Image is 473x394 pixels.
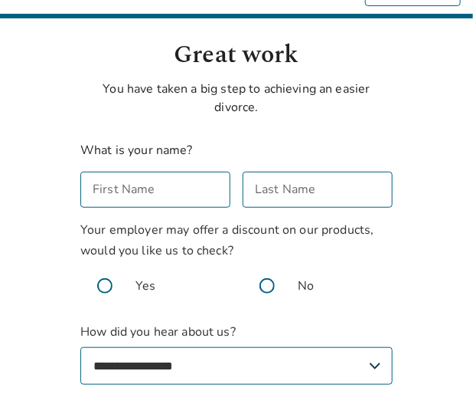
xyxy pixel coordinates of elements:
span: Yes [135,277,155,295]
p: You have taken a big step to achieving an easier divorce. [80,80,393,117]
select: How did you hear about us? [80,347,393,385]
label: How did you hear about us? [80,323,393,385]
label: What is your name? [80,142,193,159]
h1: Great work [80,37,393,74]
iframe: Chat Widget [396,320,473,394]
span: No [298,277,314,295]
span: Your employer may offer a discount on our products, would you like us to check? [80,222,374,259]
